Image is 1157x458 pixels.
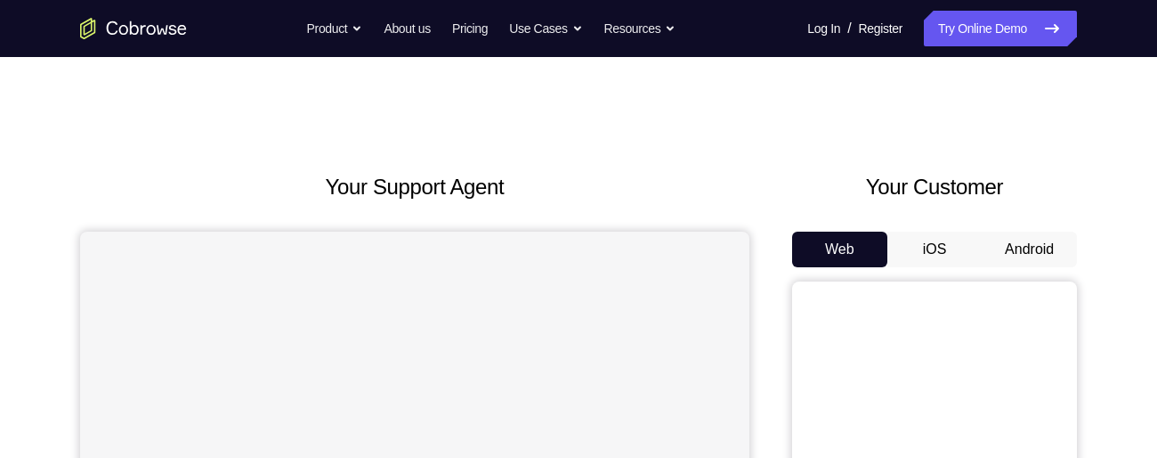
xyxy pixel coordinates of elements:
[792,171,1077,203] h2: Your Customer
[384,11,430,46] a: About us
[982,232,1077,267] button: Android
[80,18,187,39] a: Go to the home page
[859,11,902,46] a: Register
[509,11,582,46] button: Use Cases
[792,232,887,267] button: Web
[887,232,983,267] button: iOS
[80,171,749,203] h2: Your Support Agent
[307,11,363,46] button: Product
[807,11,840,46] a: Log In
[847,18,851,39] span: /
[452,11,488,46] a: Pricing
[924,11,1077,46] a: Try Online Demo
[604,11,676,46] button: Resources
